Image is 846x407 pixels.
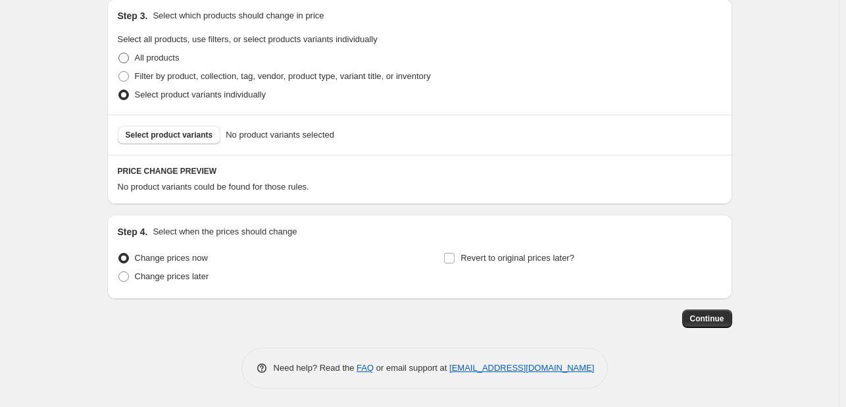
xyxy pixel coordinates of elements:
[135,53,180,63] span: All products
[118,182,309,192] span: No product variants could be found for those rules.
[135,253,208,263] span: Change prices now
[135,71,431,81] span: Filter by product, collection, tag, vendor, product type, variant title, or inventory
[682,310,732,328] button: Continue
[690,313,724,324] span: Continue
[460,253,574,263] span: Revert to original prices later?
[118,166,722,176] h6: PRICE CHANGE PREVIEW
[118,225,148,238] h2: Step 4.
[226,128,334,142] span: No product variants selected
[135,90,266,99] span: Select product variants individually
[118,34,378,44] span: Select all products, use filters, or select products variants individually
[126,130,213,140] span: Select product variants
[374,363,449,373] span: or email support at
[357,363,374,373] a: FAQ
[449,363,594,373] a: [EMAIL_ADDRESS][DOMAIN_NAME]
[274,363,357,373] span: Need help? Read the
[118,9,148,22] h2: Step 3.
[153,9,324,22] p: Select which products should change in price
[118,126,221,144] button: Select product variants
[135,271,209,281] span: Change prices later
[153,225,297,238] p: Select when the prices should change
